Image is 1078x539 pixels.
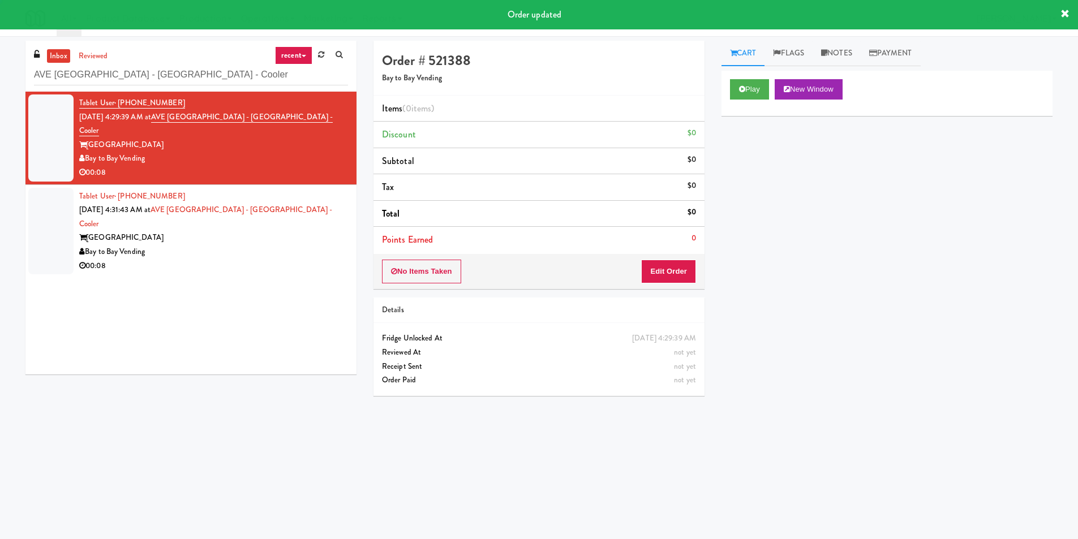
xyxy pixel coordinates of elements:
div: Fridge Unlocked At [382,331,696,346]
div: [GEOGRAPHIC_DATA] [79,138,348,152]
a: Payment [861,41,921,66]
a: Flags [765,41,813,66]
a: Tablet User· [PHONE_NUMBER] [79,191,185,201]
span: Tax [382,180,394,193]
input: Search vision orders [34,64,348,85]
a: Tablet User· [PHONE_NUMBER] [79,97,185,109]
div: 0 [692,231,696,245]
div: Order Paid [382,373,696,387]
span: (0 ) [402,102,434,115]
span: not yet [674,374,696,385]
ng-pluralize: items [411,102,432,115]
div: Bay to Bay Vending [79,152,348,166]
span: Discount [382,128,416,141]
button: Play [730,79,769,100]
div: $0 [688,179,696,193]
button: Edit Order [641,260,696,283]
span: not yet [674,361,696,372]
a: Notes [813,41,861,66]
div: [DATE] 4:29:39 AM [632,331,696,346]
span: Subtotal [382,154,414,167]
a: recent [275,46,312,64]
div: $0 [688,126,696,140]
span: · [PHONE_NUMBER] [114,191,185,201]
div: Reviewed At [382,346,696,360]
h5: Bay to Bay Vending [382,74,696,83]
div: $0 [688,153,696,167]
div: Bay to Bay Vending [79,245,348,259]
a: AVE [GEOGRAPHIC_DATA] - [GEOGRAPHIC_DATA] - Cooler [79,111,333,137]
div: 00:08 [79,259,348,273]
a: reviewed [76,49,111,63]
span: [DATE] 4:31:43 AM at [79,204,151,215]
span: Items [382,102,434,115]
span: Order updated [508,8,561,21]
h4: Order # 521388 [382,53,696,68]
span: Total [382,207,400,220]
span: [DATE] 4:29:39 AM at [79,111,151,122]
div: $0 [688,205,696,219]
div: Receipt Sent [382,360,696,374]
a: Cart [721,41,765,66]
div: Details [382,303,696,317]
li: Tablet User· [PHONE_NUMBER][DATE] 4:29:39 AM atAVE [GEOGRAPHIC_DATA] - [GEOGRAPHIC_DATA] - Cooler... [25,92,357,185]
span: Points Earned [382,233,433,246]
span: · [PHONE_NUMBER] [114,97,185,108]
div: 00:08 [79,166,348,180]
li: Tablet User· [PHONE_NUMBER][DATE] 4:31:43 AM atAVE [GEOGRAPHIC_DATA] - [GEOGRAPHIC_DATA] - Cooler... [25,185,357,278]
a: AVE [GEOGRAPHIC_DATA] - [GEOGRAPHIC_DATA] - Cooler [79,204,332,229]
div: [GEOGRAPHIC_DATA] [79,231,348,245]
span: not yet [674,347,696,357]
button: New Window [775,79,843,100]
a: inbox [47,49,70,63]
button: No Items Taken [382,260,461,283]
